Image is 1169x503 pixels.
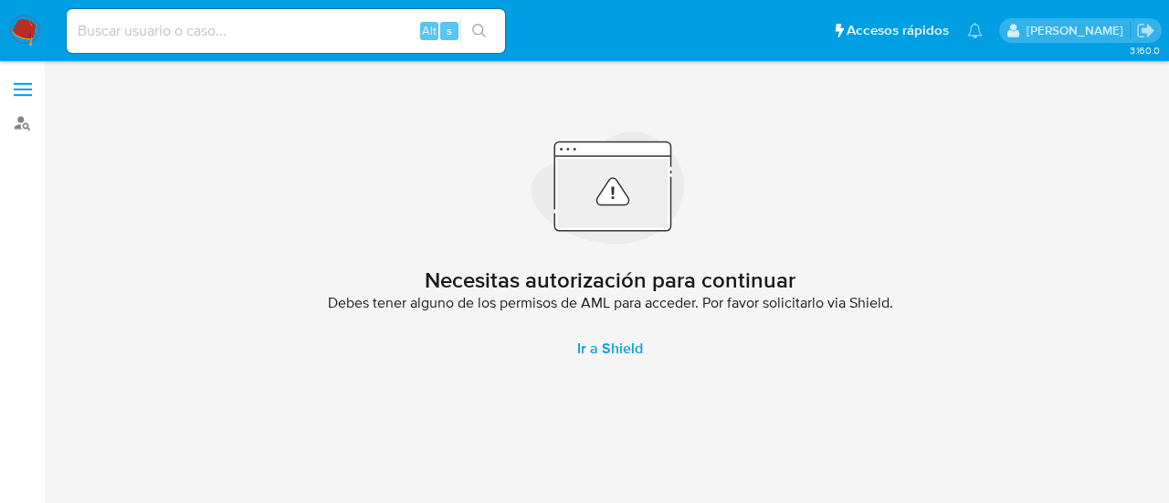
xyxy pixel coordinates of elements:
a: Salir [1136,21,1155,40]
button: search-icon [460,18,498,44]
a: Notificaciones [967,23,983,38]
span: Debes tener alguno de los permisos de AML para acceder. Por favor solicitarlo via Shield. [328,294,893,312]
span: s [447,22,452,39]
span: Ir a Shield [577,327,643,371]
span: Alt [422,22,437,39]
span: Accesos rápidos [847,21,949,40]
h2: Necesitas autorización para continuar [425,267,795,294]
a: Ir a Shield [555,327,665,371]
input: Buscar usuario o caso... [67,19,505,43]
p: federico.dibella@mercadolibre.com [1027,22,1130,39]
